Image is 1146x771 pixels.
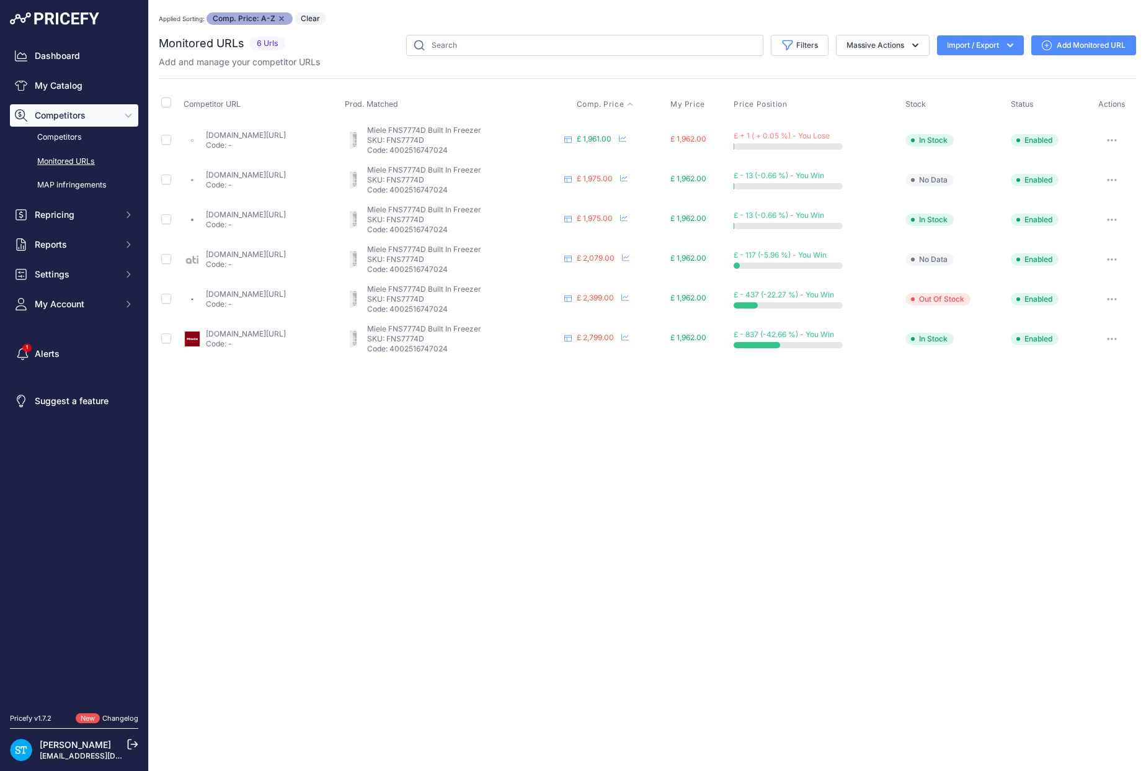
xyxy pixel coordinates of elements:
[367,125,481,135] span: Miele FNS7774D Built In Freezer
[1011,214,1059,226] span: Enabled
[367,255,559,264] p: SKU: FNS7774D
[249,37,286,51] span: 6 Urls
[1011,253,1059,266] span: Enabled
[734,131,830,140] span: £ + 1 ( + 0.05 %) - You Lose
[295,12,326,25] button: Clear
[670,214,706,223] span: £ 1,962.00
[206,289,286,299] a: [DOMAIN_NAME][URL]
[10,390,138,412] a: Suggest a feature
[206,220,286,230] p: Code: -
[206,299,286,309] p: Code: -
[367,245,481,254] span: Miele FNS7774D Built In Freezer
[206,329,286,338] a: [DOMAIN_NAME][URL]
[35,238,116,251] span: Reports
[905,174,954,186] span: No Data
[35,209,116,221] span: Repricing
[367,135,559,145] p: SKU: FNS7774D
[1011,174,1059,186] span: Enabled
[367,294,559,304] p: SKU: FNS7774D
[1011,333,1059,345] span: Enabled
[159,56,320,68] p: Add and manage your competitor URLs
[10,343,138,365] a: Alerts
[1011,293,1059,305] span: Enabled
[206,140,286,150] p: Code: -
[206,130,286,140] a: [DOMAIN_NAME][URL]
[670,174,706,183] span: £ 1,962.00
[206,210,286,219] a: [DOMAIN_NAME][URL]
[10,263,138,286] button: Settings
[905,253,954,266] span: No Data
[35,268,116,281] span: Settings
[367,344,559,354] p: Code: 4002516747024
[577,214,613,223] span: £ 1,975.00
[184,99,241,109] span: Competitor URL
[577,99,634,109] button: Comp. Price
[577,134,611,143] span: £ 1,961.00
[367,175,559,185] p: SKU: FNS7774D
[367,334,559,344] p: SKU: FNS7774D
[345,99,398,109] span: Prod. Matched
[10,293,138,315] button: My Account
[1011,99,1034,109] span: Status
[905,333,954,345] span: In Stock
[10,204,138,226] button: Repricing
[367,225,559,235] p: Code: 4002516747024
[1031,35,1136,55] a: Add Monitored URL
[367,205,481,214] span: Miele FNS7774D Built In Freezer
[734,290,834,299] span: £ - 437 (-22.27 %) - You Win
[577,253,615,263] span: £ 2,079.00
[40,751,169,760] a: [EMAIL_ADDRESS][DOMAIN_NAME]
[1011,134,1059,147] span: Enabled
[577,99,624,109] span: Comp. Price
[10,713,51,724] div: Pricefy v1.7.2
[670,99,708,109] button: My Price
[367,264,559,274] p: Code: 4002516747024
[937,35,1024,55] button: Import / Export
[577,333,614,342] span: £ 2,799.00
[734,99,789,109] button: Price Position
[670,134,706,143] span: £ 1,962.00
[1098,99,1126,109] span: Actions
[10,45,138,67] a: Dashboard
[367,284,481,294] span: Miele FNS7774D Built In Freezer
[905,293,971,305] span: Out Of Stock
[35,109,116,122] span: Competitors
[10,174,138,196] a: MAP infringements
[367,215,559,225] p: SKU: FNS7774D
[40,739,111,750] a: [PERSON_NAME]
[102,714,138,723] a: Changelog
[734,99,787,109] span: Price Position
[206,250,286,259] a: [DOMAIN_NAME][URL]
[734,210,824,220] span: £ - 13 (-0.66 %) - You Win
[10,45,138,698] nav: Sidebar
[10,74,138,97] a: My Catalog
[406,35,763,56] input: Search
[670,333,706,342] span: £ 1,962.00
[905,99,926,109] span: Stock
[76,713,100,724] span: New
[206,339,286,349] p: Code: -
[367,324,481,333] span: Miele FNS7774D Built In Freezer
[367,304,559,314] p: Code: 4002516747024
[367,165,481,174] span: Miele FNS7774D Built In Freezer
[670,99,705,109] span: My Price
[905,214,954,226] span: In Stock
[206,259,286,269] p: Code: -
[10,12,99,25] img: Pricefy Logo
[734,330,834,339] span: £ - 837 (-42.66 %) - You Win
[577,293,614,302] span: £ 2,399.00
[206,170,286,179] a: [DOMAIN_NAME][URL]
[836,35,930,56] button: Massive Actions
[10,233,138,256] button: Reports
[159,35,244,52] h2: Monitored URLs
[905,134,954,147] span: In Stock
[734,171,824,180] span: £ - 13 (-0.66 %) - You Win
[207,12,293,25] span: Comp. Price: A-Z
[10,127,138,148] a: Competitors
[367,185,559,195] p: Code: 4002516747024
[159,15,205,22] small: Applied Sorting:
[10,104,138,127] button: Competitors
[206,180,286,190] p: Code: -
[670,293,706,302] span: £ 1,962.00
